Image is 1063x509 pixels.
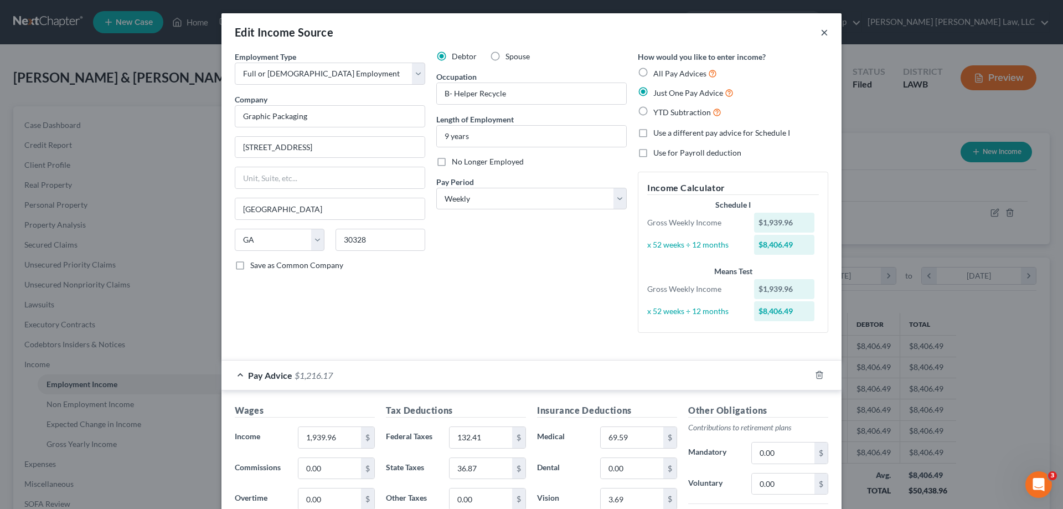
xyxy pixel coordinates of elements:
div: $ [814,474,828,495]
label: Voluntary [683,473,746,495]
label: State Taxes [380,457,443,480]
span: Pay Period [436,177,474,187]
h5: Tax Deductions [386,404,526,418]
div: Means Test [647,266,819,277]
label: Federal Taxes [380,426,443,449]
button: × [821,25,828,39]
h5: Wages [235,404,375,418]
input: 0.00 [752,443,814,464]
input: 0.00 [601,458,663,479]
div: Gross Weekly Income [642,217,749,228]
p: Contributions to retirement plans [688,422,828,433]
span: 3 [1048,471,1057,480]
span: Save as Common Company [250,260,343,270]
h5: Other Obligations [688,404,828,418]
div: Schedule I [647,199,819,210]
div: x 52 weeks ÷ 12 months [642,239,749,250]
span: Just One Pay Advice [653,88,723,97]
input: 0.00 [601,427,663,448]
span: No Longer Employed [452,157,524,166]
div: Edit Income Source [235,24,333,40]
label: Mandatory [683,442,746,464]
input: -- [437,83,626,104]
input: 0.00 [298,458,361,479]
span: All Pay Advices [653,69,706,78]
h5: Insurance Deductions [537,404,677,418]
input: Enter address... [235,137,425,158]
span: Income [235,431,260,441]
div: $ [361,458,374,479]
label: Commissions [229,457,292,480]
input: 0.00 [298,427,361,448]
span: Debtor [452,52,477,61]
div: $ [512,458,525,479]
div: $ [361,427,374,448]
span: Employment Type [235,52,296,61]
span: Use for Payroll deduction [653,148,741,157]
label: Medical [531,426,595,449]
span: Pay Advice [248,370,292,381]
div: $1,939.96 [754,213,815,233]
div: $1,939.96 [754,279,815,299]
input: 0.00 [450,427,512,448]
label: Dental [531,457,595,480]
span: Use a different pay advice for Schedule I [653,128,790,137]
input: Enter city... [235,198,425,219]
input: Unit, Suite, etc... [235,167,425,188]
div: $8,406.49 [754,235,815,255]
iframe: Intercom live chat [1025,471,1052,498]
span: Company [235,95,267,104]
div: x 52 weeks ÷ 12 months [642,306,749,317]
input: 0.00 [752,474,814,495]
div: Gross Weekly Income [642,284,749,295]
input: Search company by name... [235,105,425,127]
span: $1,216.17 [295,370,333,381]
div: $ [663,458,677,479]
div: $8,406.49 [754,301,815,321]
input: 0.00 [450,458,512,479]
div: $ [814,443,828,464]
label: Length of Employment [436,114,514,125]
div: $ [663,427,677,448]
h5: Income Calculator [647,181,819,195]
label: How would you like to enter income? [638,51,766,63]
input: ex: 2 years [437,126,626,147]
input: Enter zip... [336,229,425,251]
div: $ [512,427,525,448]
label: Occupation [436,71,477,83]
span: YTD Subtraction [653,107,711,117]
span: Spouse [505,52,530,61]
